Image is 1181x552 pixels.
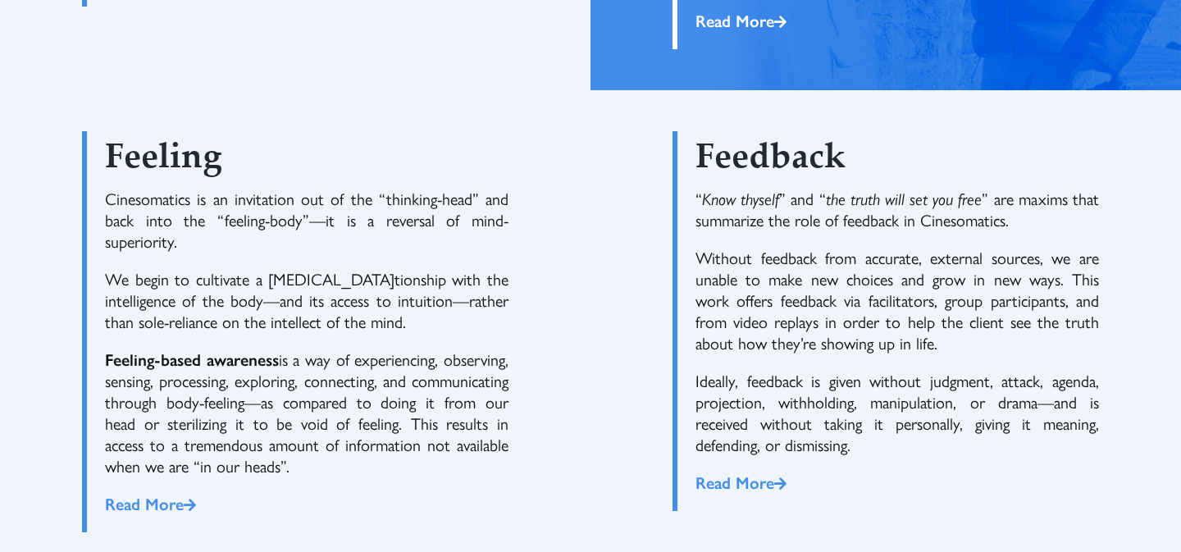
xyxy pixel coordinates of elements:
[702,186,779,210] em: Know thy­self
[105,347,279,371] strong: Feel­ing-based aware­ness
[105,139,508,180] h3: Feel­ing
[105,349,508,477] p: is a way of expe­ri­enc­ing, observ­ing, sens­ing, pro­cess­ing, explor­ing, con­nect­ing, and co...
[695,188,1099,230] p: “ ” and “ ” are maxims that sum­ma­rize the role of feed­back in Cinesomatics.
[695,8,787,32] a: Read More
[105,188,508,252] p: Cine­so­mat­ics is an invi­ta­tion out of the “think­ing-head” and back into the “feeling-body”—i...
[695,470,787,494] a: Read More
[695,139,1099,180] h3: Feed­back
[695,370,1099,455] p: Ide­al­ly, feed­back is given with­out judg­ment, attack, agenda, pro­jec­tion, with­hold­ing, ma...
[105,268,508,332] p: We begin to cul­ti­vate a [MEDICAL_DATA]­tion­ship with the intel­li­gence of the body—and its ac...
[695,247,1099,354] p: With­out feed­back from accu­rate, exter­nal sources, we are unable to make new choic­es and grow...
[105,491,196,515] a: Read More
[826,186,983,210] em: the truth will set you free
